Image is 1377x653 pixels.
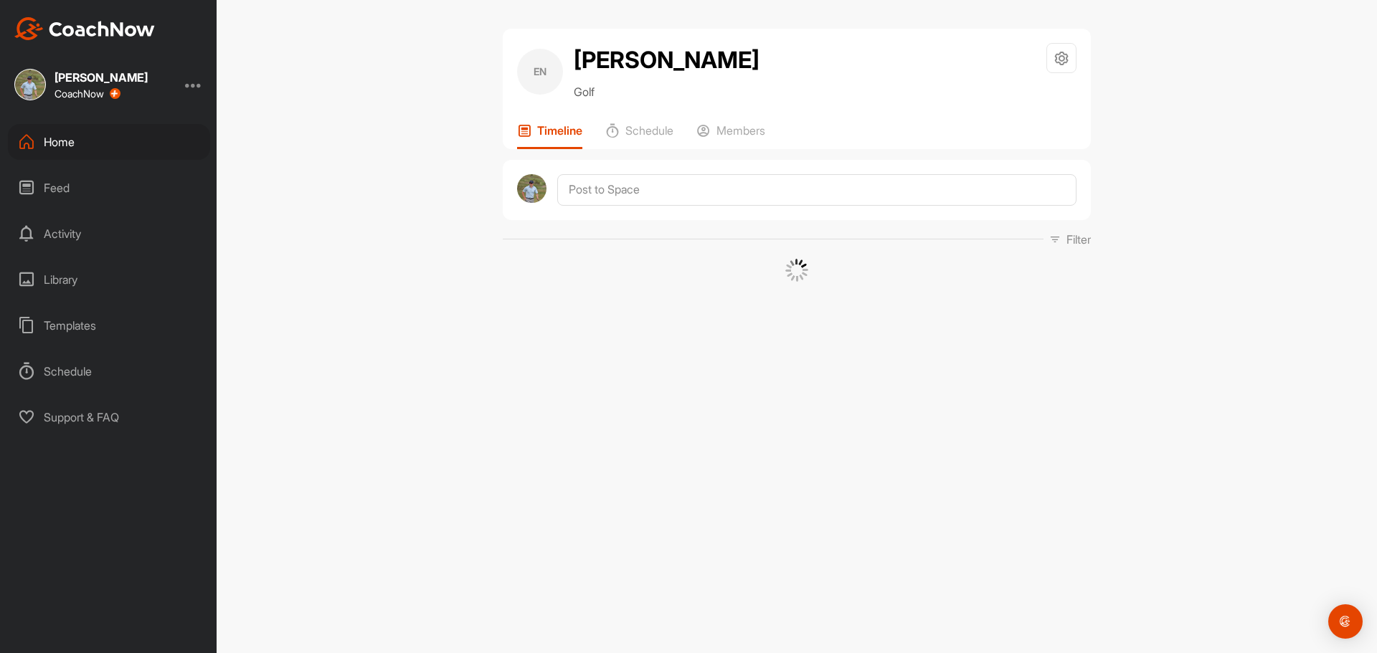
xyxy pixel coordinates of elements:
[574,83,760,100] p: Golf
[8,308,210,343] div: Templates
[1328,604,1363,639] div: Open Intercom Messenger
[574,43,760,77] h2: [PERSON_NAME]
[716,123,765,138] p: Members
[8,262,210,297] div: Library
[8,353,210,389] div: Schedule
[55,88,120,100] div: CoachNow
[8,216,210,252] div: Activity
[14,17,155,40] img: CoachNow
[8,170,210,206] div: Feed
[1066,231,1091,248] p: Filter
[14,69,46,100] img: square_a039723b6660b79c69cc13d97ff1d696.jpg
[517,174,546,204] img: avatar
[625,123,673,138] p: Schedule
[55,72,148,83] div: [PERSON_NAME]
[517,49,563,95] div: EN
[8,124,210,160] div: Home
[537,123,582,138] p: Timeline
[785,259,808,282] img: G6gVgL6ErOh57ABN0eRmCEwV0I4iEi4d8EwaPGI0tHgoAbU4EAHFLEQAh+QQFCgALACwIAA4AGAASAAAEbHDJSesaOCdk+8xg...
[8,399,210,435] div: Support & FAQ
